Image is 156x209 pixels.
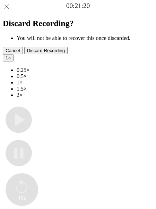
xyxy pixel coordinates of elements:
li: 1.5× [17,86,153,92]
button: 1× [3,54,14,61]
li: You will not be able to recover this once discarded. [17,35,153,41]
button: Discard Recording [24,47,68,54]
li: 0.25× [17,67,153,73]
span: 1 [6,55,8,60]
li: 2× [17,92,153,98]
li: 1× [17,80,153,86]
a: 00:21:20 [66,2,90,10]
button: Cancel [3,47,23,54]
h2: Discard Recording? [3,19,153,28]
li: 0.5× [17,73,153,80]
